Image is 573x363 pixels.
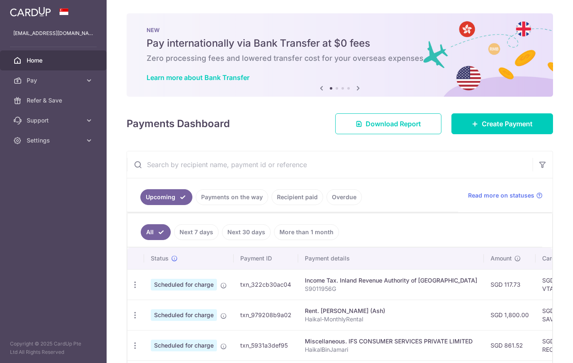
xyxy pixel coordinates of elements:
span: Scheduled for charge [151,279,217,290]
th: Payment ID [234,248,298,269]
p: HaikalBinJamari [305,345,477,354]
a: Payments on the way [196,189,268,205]
div: Income Tax. Inland Revenue Authority of [GEOGRAPHIC_DATA] [305,276,477,285]
th: Payment details [298,248,484,269]
h5: Pay internationally via Bank Transfer at $0 fees [147,37,533,50]
a: All [141,224,171,240]
p: S9011956G [305,285,477,293]
a: More than 1 month [274,224,339,240]
a: Create Payment [451,113,553,134]
input: Search by recipient name, payment id or reference [127,151,533,178]
td: txn_5931a3def95 [234,330,298,360]
a: Download Report [335,113,441,134]
td: SGD 861.52 [484,330,536,360]
span: Settings [27,136,82,145]
span: Refer & Save [27,96,82,105]
h4: Payments Dashboard [127,116,230,131]
div: Rent. [PERSON_NAME] (Ash) [305,307,477,315]
span: Amount [491,254,512,263]
span: Create Payment [482,119,533,129]
p: [EMAIL_ADDRESS][DOMAIN_NAME] [13,29,93,38]
a: Next 30 days [222,224,271,240]
span: Home [27,56,82,65]
a: Upcoming [140,189,192,205]
img: CardUp [10,7,51,17]
span: Support [27,116,82,125]
a: Read more on statuses [468,191,543,200]
a: Next 7 days [174,224,219,240]
td: txn_979208b9a02 [234,300,298,330]
span: Read more on statuses [468,191,534,200]
a: Recipient paid [272,189,323,205]
p: NEW [147,27,533,33]
td: txn_322cb30ac04 [234,269,298,300]
span: Scheduled for charge [151,340,217,351]
span: Download Report [366,119,421,129]
a: Learn more about Bank Transfer [147,73,249,82]
h6: Zero processing fees and lowered transfer cost for your overseas expenses [147,53,533,63]
span: Status [151,254,169,263]
p: Haikal-MonthlyRental [305,315,477,323]
td: SGD 1,800.00 [484,300,536,330]
div: Miscellaneous. IFS CONSUMER SERVICES PRIVATE LIMITED [305,337,477,345]
td: SGD 117.73 [484,269,536,300]
span: Scheduled for charge [151,309,217,321]
a: Overdue [326,189,362,205]
span: Pay [27,76,82,85]
img: Bank transfer banner [127,13,553,97]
